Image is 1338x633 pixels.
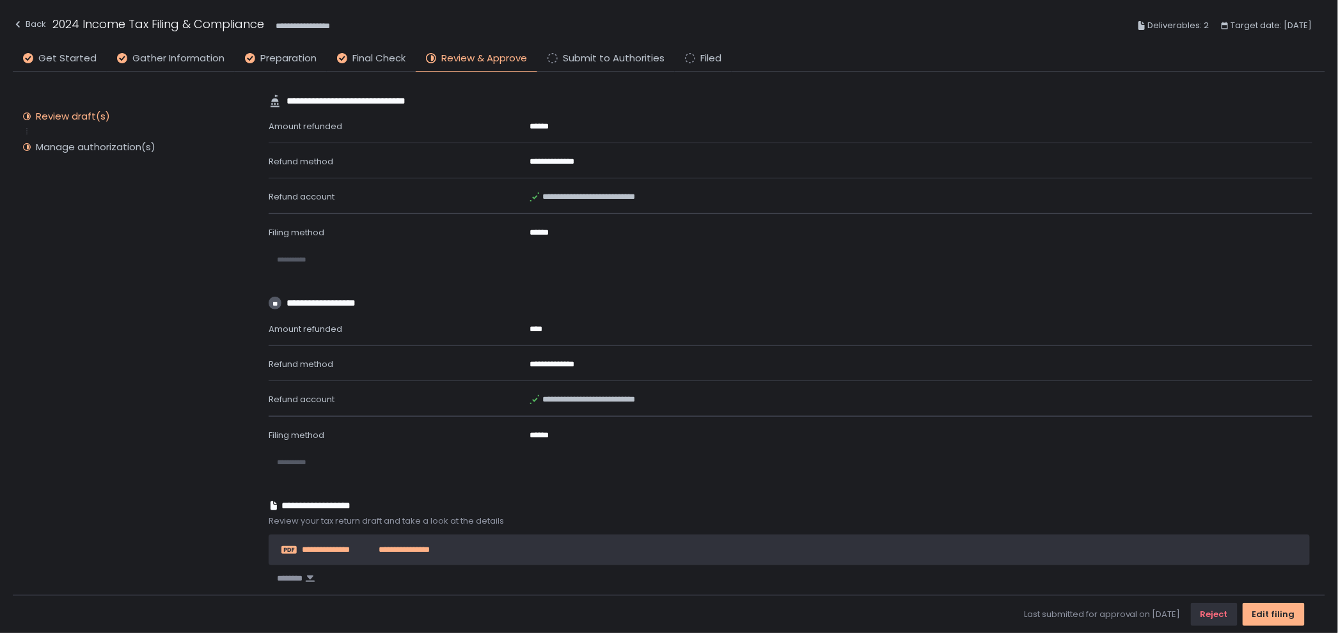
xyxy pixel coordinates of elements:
[269,120,342,132] span: Amount refunded
[563,51,665,66] span: Submit to Authorities
[1148,18,1209,33] span: Deliverables: 2
[1252,609,1295,620] div: Edit filing
[441,51,527,66] span: Review & Approve
[1200,609,1228,620] div: Reject
[269,191,334,203] span: Refund account
[1231,18,1312,33] span: Target date: [DATE]
[1024,609,1181,620] span: Last submitted for approval on [DATE]
[36,110,110,123] div: Review draft(s)
[352,51,405,66] span: Final Check
[269,323,342,335] span: Amount refunded
[260,51,317,66] span: Preparation
[36,141,155,153] div: Manage authorization(s)
[700,51,721,66] span: Filed
[269,155,333,168] span: Refund method
[13,17,46,32] div: Back
[269,393,334,405] span: Refund account
[132,51,224,66] span: Gather Information
[269,226,324,238] span: Filing method
[269,358,333,370] span: Refund method
[1191,603,1238,626] button: Reject
[13,15,46,36] button: Back
[1243,603,1305,626] button: Edit filing
[38,51,97,66] span: Get Started
[269,515,1312,527] span: Review your tax return draft and take a look at the details
[52,15,264,33] h1: 2024 Income Tax Filing & Compliance
[269,429,324,441] span: Filing method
